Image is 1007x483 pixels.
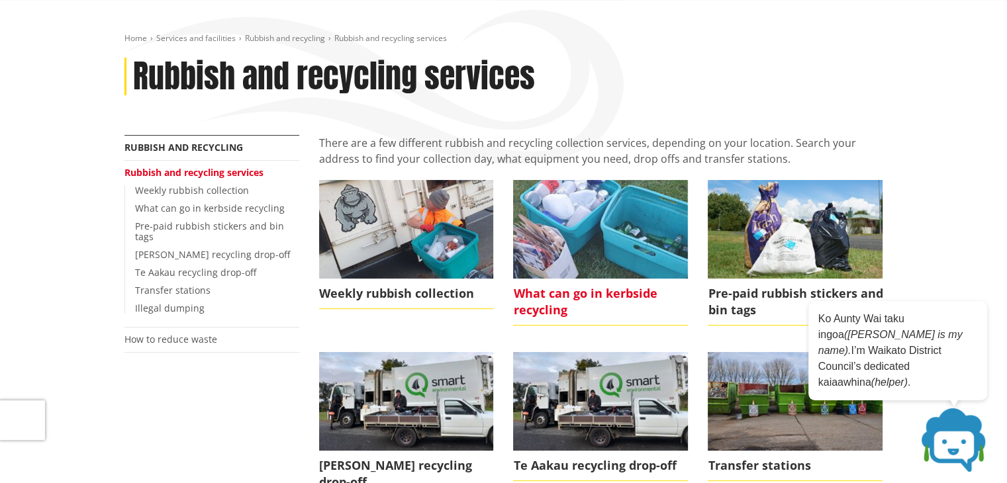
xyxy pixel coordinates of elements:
span: Pre-paid rubbish stickers and bin tags [708,279,883,326]
a: Weekly rubbish collection [135,184,249,197]
a: Rubbish and recycling [124,141,243,154]
a: Rubbish and recycling [245,32,325,44]
a: Illegal dumping [135,302,205,314]
a: How to reduce waste [124,333,217,345]
em: (helper) [871,376,908,388]
img: Bins bags and tags [708,180,883,278]
span: Transfer stations [708,451,883,481]
a: Transfer stations [135,284,211,296]
img: Recycling collection [319,180,494,278]
p: There are a few different rubbish and recycling collection services, depending on your location. ... [319,135,883,167]
em: ([PERSON_NAME] is my name). [818,329,963,356]
a: Transfer stations [708,352,883,481]
img: Glen Murray drop-off (1) [513,352,688,450]
a: Pre-paid rubbish stickers and bin tags [708,180,883,326]
a: Pre-paid rubbish stickers and bin tags [135,220,284,243]
img: kerbside recycling [513,180,688,278]
a: Rubbish and recycling services [124,166,264,179]
h1: Rubbish and recycling services [133,58,535,96]
a: Te Aakau recycling drop-off [513,352,688,481]
a: Te Aakau recycling drop-off [135,266,256,279]
span: Rubbish and recycling services [334,32,447,44]
span: What can go in kerbside recycling [513,279,688,326]
p: Ko Aunty Wai taku ingoa I’m Waikato District Council’s dedicated kaiaawhina . [818,311,977,390]
a: Services and facilities [156,32,236,44]
span: Te Aakau recycling drop-off [513,451,688,481]
span: Weekly rubbish collection [319,279,494,309]
a: What can go in kerbside recycling [513,180,688,326]
a: Home [124,32,147,44]
a: Weekly rubbish collection [319,180,494,309]
img: Glen Murray drop-off (1) [319,352,494,450]
img: Transfer station [708,352,883,450]
a: What can go in kerbside recycling [135,202,285,214]
nav: breadcrumb [124,33,883,44]
a: [PERSON_NAME] recycling drop-off [135,248,290,261]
